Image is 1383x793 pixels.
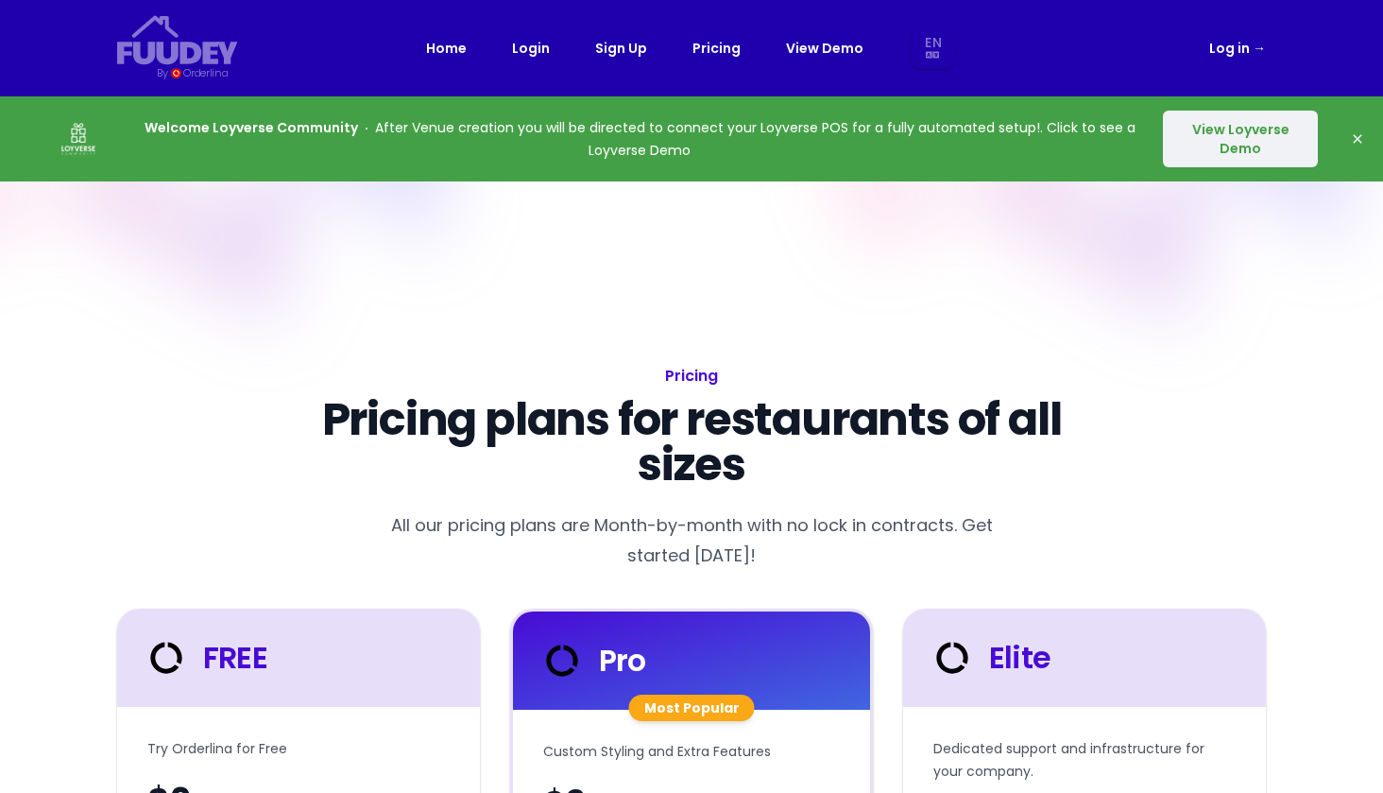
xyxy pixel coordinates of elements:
[933,737,1236,783] p: Dedicated support and infrastructure for your company.
[144,635,267,681] div: FREE
[374,510,1009,571] p: All our pricing plans are Month-by-month with no lock in contracts. Get started [DATE]!
[629,695,755,721] div: Most Popular
[157,65,167,81] div: By
[786,37,863,60] a: View Demo
[512,37,550,60] a: Login
[144,116,1135,162] p: After Venue creation you will be directed to connect your Loyverse POS for a fully automated setu...
[692,37,741,60] a: Pricing
[930,635,1050,681] div: Elite
[268,397,1115,488] p: Pricing plans for restaurants of all sizes
[145,118,358,137] strong: Welcome Loyverse Community
[117,15,238,65] svg: {/* Added fill="currentColor" here */} {/* This rectangle defines the background. Its explicit fi...
[595,37,647,60] a: Sign Up
[539,638,646,683] div: Pro
[147,737,450,760] p: Try Orderlina for Free
[183,65,228,81] div: Orderlina
[1209,37,1266,60] a: Log in
[1163,111,1318,167] button: View Loyverse Demo
[543,740,840,763] p: Custom Styling and Extra Features
[1253,39,1266,58] span: →
[426,37,467,60] a: Home
[268,363,1115,389] h1: Pricing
